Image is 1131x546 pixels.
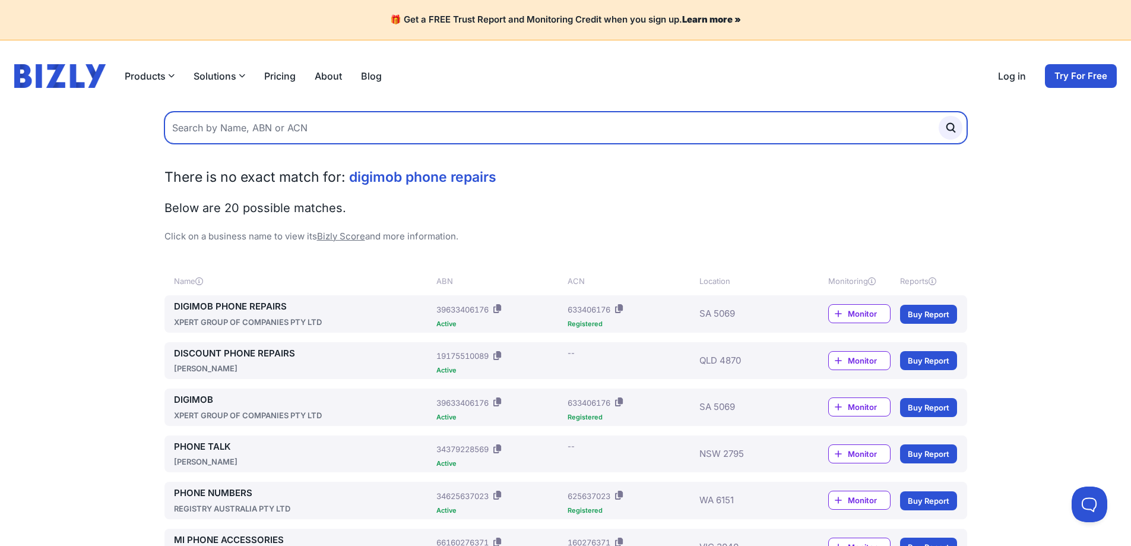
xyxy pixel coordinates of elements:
[174,347,432,361] a: DISCOUNT PHONE REPAIRS
[1072,487,1107,522] iframe: Toggle Customer Support
[361,69,382,83] a: Blog
[699,393,793,421] div: SA 5069
[174,300,432,314] a: DIGIMOB PHONE REPAIRS
[900,275,957,287] div: Reports
[828,444,891,463] a: Monitor
[828,397,891,416] a: Monitor
[436,397,489,409] div: 39633406176
[164,112,967,144] input: Search by Name, ABN or ACN
[568,507,694,514] div: Registered
[164,230,967,244] p: Click on a business name to view its and more information.
[828,351,891,370] a: Monitor
[828,304,891,323] a: Monitor
[14,14,1117,26] h4: 🎁 Get a FREE Trust Report and Monitoring Credit when you sign up.
[568,275,694,287] div: ACN
[682,14,741,25] a: Learn more »
[848,308,890,320] span: Monitor
[164,169,346,185] span: There is no exact match for:
[828,491,891,510] a: Monitor
[828,275,891,287] div: Monitoring
[436,460,563,467] div: Active
[174,409,432,421] div: XPERT GROUP OF COMPANIES PTY LTD
[174,456,432,468] div: [PERSON_NAME]
[699,440,793,468] div: NSW 2795
[568,490,610,502] div: 625637023
[125,69,175,83] button: Products
[848,401,890,413] span: Monitor
[568,440,575,452] div: --
[436,350,489,362] div: 19175510089
[317,231,365,242] a: Bizly Score
[900,305,957,324] a: Buy Report
[900,351,957,370] a: Buy Report
[699,300,793,328] div: SA 5069
[436,414,563,421] div: Active
[900,444,957,463] a: Buy Report
[174,275,432,287] div: Name
[174,487,432,500] a: PHONE NUMBERS
[1045,64,1117,88] a: Try For Free
[436,490,489,502] div: 34625637023
[174,393,432,407] a: DIGIMOB
[848,494,890,506] span: Monitor
[699,275,793,287] div: Location
[164,201,346,215] span: Below are 20 possible matches.
[568,347,575,359] div: --
[848,448,890,460] span: Monitor
[174,316,432,328] div: XPERT GROUP OF COMPANIES PTY LTD
[349,169,496,185] span: digimob phone repairs
[998,69,1026,83] a: Log in
[174,440,432,454] a: PHONE TALK
[699,487,793,515] div: WA 6151
[568,414,694,421] div: Registered
[436,367,563,374] div: Active
[436,321,563,327] div: Active
[568,397,610,409] div: 633406176
[848,355,890,367] span: Monitor
[436,275,563,287] div: ABN
[315,69,342,83] a: About
[436,304,489,315] div: 39633406176
[900,398,957,417] a: Buy Report
[174,362,432,374] div: [PERSON_NAME]
[264,69,296,83] a: Pricing
[568,304,610,315] div: 633406176
[436,443,489,455] div: 34379228569
[568,321,694,327] div: Registered
[436,507,563,514] div: Active
[174,503,432,515] div: REGISTRY AUSTRALIA PTY LTD
[194,69,245,83] button: Solutions
[699,347,793,375] div: QLD 4870
[900,491,957,510] a: Buy Report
